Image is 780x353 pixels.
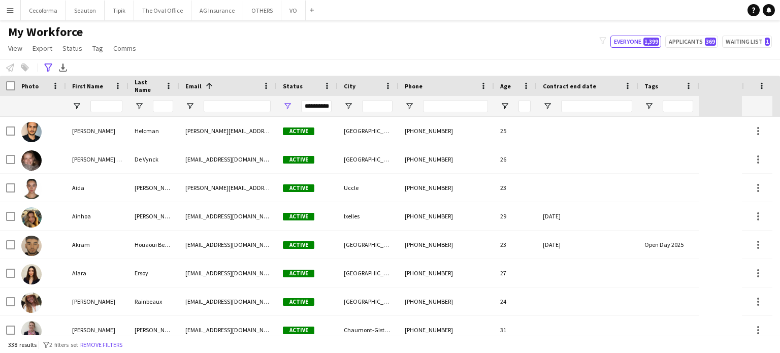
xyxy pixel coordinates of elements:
div: 29 [494,202,537,230]
span: Phone [405,82,422,90]
a: View [4,42,26,55]
div: [PERSON_NAME] [128,174,179,202]
button: Open Filter Menu [72,102,81,111]
a: Comms [109,42,140,55]
span: 1 [765,38,770,46]
span: Active [283,213,314,220]
span: Email [185,82,202,90]
app-action-btn: Advanced filters [42,61,54,74]
span: Status [62,44,82,53]
div: [PHONE_NUMBER] [399,231,494,259]
input: City Filter Input [362,100,393,112]
div: Uccle [338,174,399,202]
div: [EMAIL_ADDRESS][DOMAIN_NAME] [179,145,277,173]
span: My Workforce [8,24,83,40]
div: [PERSON_NAME] [66,287,128,315]
span: Active [283,241,314,249]
div: [PHONE_NUMBER] [399,202,494,230]
button: Everyone1,399 [610,36,661,48]
button: Applicants369 [665,36,718,48]
span: [DATE] [543,241,561,248]
span: Last Name [135,78,161,93]
div: [PERSON_NAME] [66,117,128,145]
button: Remove filters [78,339,124,350]
button: The Oval Office [134,1,191,20]
span: Active [283,156,314,164]
div: [PERSON_NAME] [PERSON_NAME] [66,145,128,173]
span: 369 [705,38,716,46]
img: Ainhoa Arrieta [21,207,42,228]
span: View [8,44,22,53]
span: Active [283,270,314,277]
button: Tipik [105,1,134,20]
div: 26 [494,145,537,173]
div: [EMAIL_ADDRESS][DOMAIN_NAME] [179,259,277,287]
span: Active [283,184,314,192]
button: Open Filter Menu [500,102,509,111]
button: Waiting list1 [722,36,772,48]
button: Open Filter Menu [185,102,194,111]
div: Chaumont-Gistoux [338,316,399,344]
img: Alara Ersoy [21,264,42,284]
div: Rainbeaux [128,287,179,315]
img: Alba Rainbeaux [21,293,42,313]
div: 23 [494,231,537,259]
div: Alara [66,259,128,287]
div: [PERSON_NAME][EMAIL_ADDRESS][DOMAIN_NAME] [179,117,277,145]
div: 31 [494,316,537,344]
a: Tag [88,42,107,55]
div: [PHONE_NUMBER] [399,287,494,315]
button: Cecoforma [21,1,66,20]
img: Aida González Arreortua [21,179,42,199]
div: Houaoui Benali [128,231,179,259]
span: Comms [113,44,136,53]
span: First Name [72,82,103,90]
button: Open Filter Menu [644,102,654,111]
div: 25 [494,117,537,145]
div: [PHONE_NUMBER] [399,117,494,145]
span: Photo [21,82,39,90]
div: [EMAIL_ADDRESS][DOMAIN_NAME] [179,202,277,230]
div: 23 [494,174,537,202]
div: [PERSON_NAME][EMAIL_ADDRESS][DOMAIN_NAME] [179,174,277,202]
span: Contract end date [543,82,596,90]
input: Phone Filter Input [423,100,488,112]
span: City [344,82,355,90]
img: Akram Houaoui Benali [21,236,42,256]
img: Aglaé Marie De Vynck [21,150,42,171]
div: [EMAIL_ADDRESS][DOMAIN_NAME] [179,231,277,259]
button: Seauton [66,1,105,20]
input: Tags Filter Input [663,100,693,112]
span: Tag [92,44,103,53]
span: 2 filters set [49,341,78,348]
div: De Vynck [128,145,179,173]
a: Status [58,42,86,55]
div: [PERSON_NAME] [66,316,128,344]
div: [GEOGRAPHIC_DATA] [338,259,399,287]
div: Ixelles [338,202,399,230]
span: Tags [644,82,658,90]
div: Open Day 2025 [638,231,699,259]
button: Open Filter Menu [135,102,144,111]
div: [PHONE_NUMBER] [399,316,494,344]
button: VO [281,1,306,20]
button: OTHERS [243,1,281,20]
div: Ainhoa [66,202,128,230]
span: Active [283,127,314,135]
button: AG Insurance [191,1,243,20]
div: Ersoy [128,259,179,287]
div: Helcman [128,117,179,145]
app-action-btn: Export XLSX [57,61,69,74]
div: 27 [494,259,537,287]
span: Active [283,298,314,306]
div: [GEOGRAPHIC_DATA] [338,117,399,145]
button: Open Filter Menu [344,102,353,111]
span: Status [283,82,303,90]
span: Export [32,44,52,53]
img: Nicola Alberts [21,321,42,341]
input: First Name Filter Input [90,100,122,112]
div: [PERSON_NAME] [128,202,179,230]
div: [PHONE_NUMBER] [399,174,494,202]
div: [GEOGRAPHIC_DATA] [338,287,399,315]
button: Open Filter Menu [543,102,552,111]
